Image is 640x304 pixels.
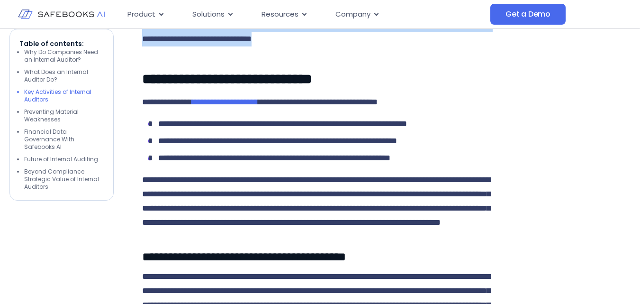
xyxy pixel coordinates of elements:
span: Company [335,9,370,20]
li: Key Activities of Internal Auditors [24,88,104,103]
nav: Menu [120,5,490,24]
li: Why Do Companies Need an Internal Auditor? [24,48,104,64]
span: Solutions [192,9,225,20]
span: Resources [261,9,298,20]
li: Financial Data Governance With Safebooks AI [24,128,104,151]
div: Menu Toggle [120,5,490,24]
li: Future of Internal Auditing [24,156,104,163]
p: Table of contents: [19,39,104,48]
span: Get a Demo [505,9,550,19]
a: Get a Demo [490,4,566,25]
li: Preventing Material Weaknesses [24,108,104,123]
span: Product [127,9,155,20]
li: Beyond Compliance: Strategic Value of Internal Auditors [24,168,104,191]
li: What Does an Internal Auditor Do? [24,68,104,83]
